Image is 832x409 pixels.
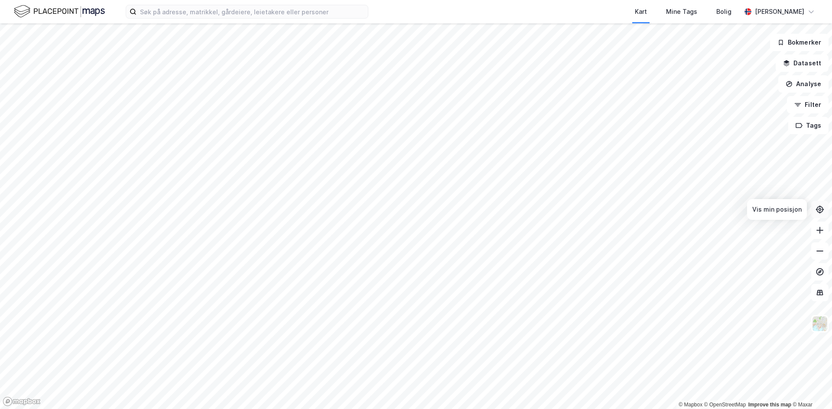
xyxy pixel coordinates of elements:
[635,6,647,17] div: Kart
[716,6,731,17] div: Bolig
[666,6,697,17] div: Mine Tags
[704,402,746,408] a: OpenStreetMap
[3,396,41,406] a: Mapbox homepage
[748,402,791,408] a: Improve this map
[789,367,832,409] iframe: Chat Widget
[679,402,702,408] a: Mapbox
[136,5,368,18] input: Søk på adresse, matrikkel, gårdeiere, leietakere eller personer
[776,55,829,72] button: Datasett
[755,6,804,17] div: [PERSON_NAME]
[778,75,829,93] button: Analyse
[770,34,829,51] button: Bokmerker
[14,4,105,19] img: logo.f888ab2527a4732fd821a326f86c7f29.svg
[812,316,828,332] img: Z
[787,96,829,113] button: Filter
[788,117,829,134] button: Tags
[789,367,832,409] div: Kontrollprogram for chat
